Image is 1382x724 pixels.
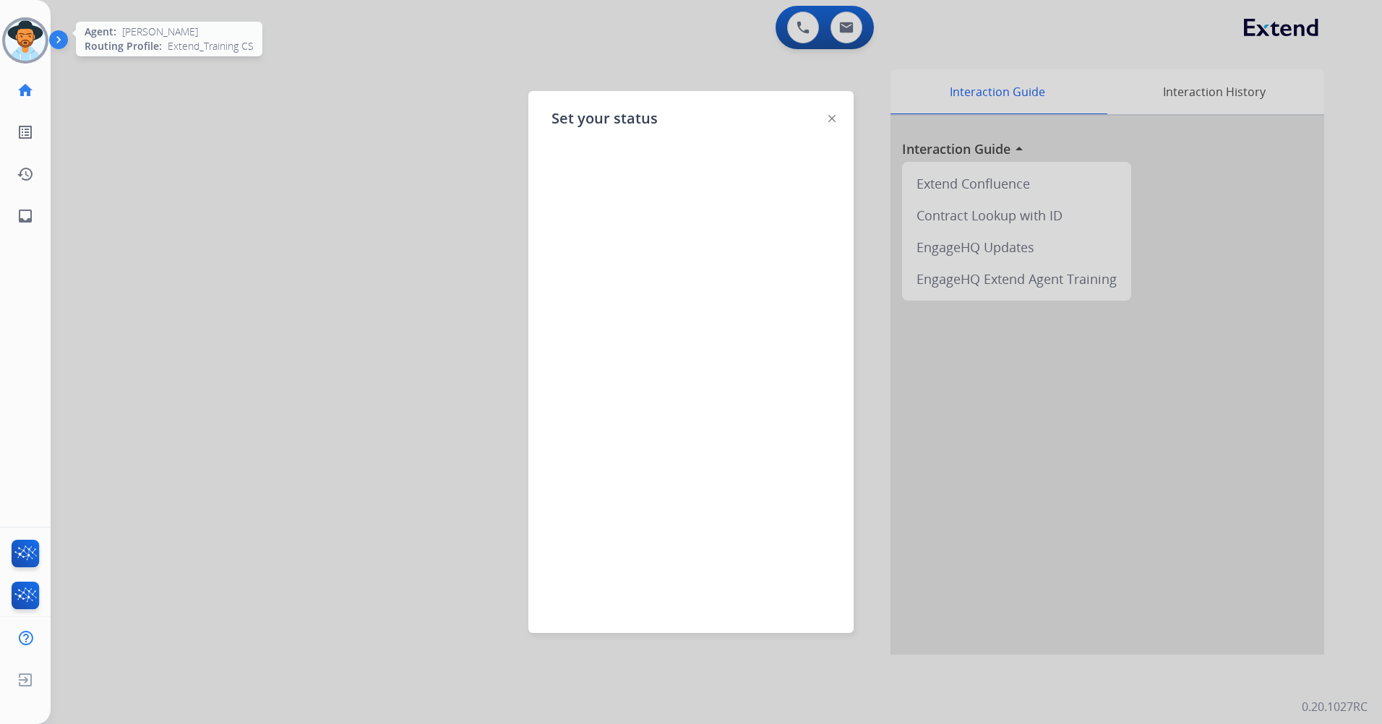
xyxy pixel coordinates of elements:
span: Routing Profile: [85,39,162,53]
p: 0.20.1027RC [1302,698,1368,715]
span: [PERSON_NAME] [122,25,198,39]
mat-icon: home [17,82,34,99]
span: Agent: [85,25,116,39]
img: close-button [828,115,836,122]
mat-icon: history [17,165,34,183]
mat-icon: inbox [17,207,34,225]
span: Set your status [551,108,658,129]
img: avatar [5,20,46,61]
mat-icon: list_alt [17,124,34,141]
span: Extend_Training CS [168,39,254,53]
